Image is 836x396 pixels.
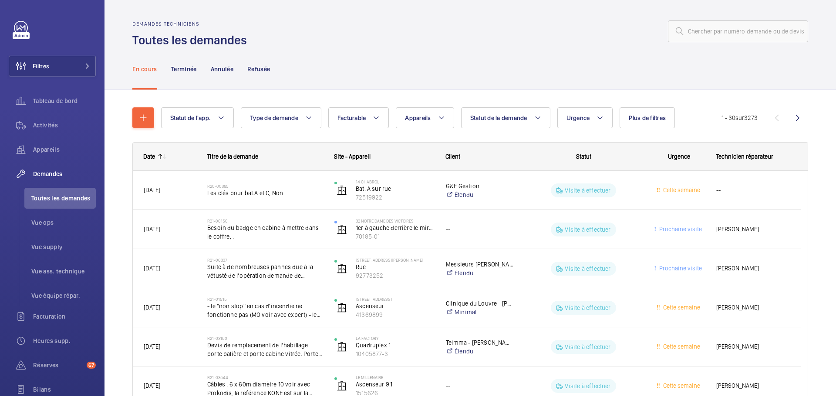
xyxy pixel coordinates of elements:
span: -- [716,185,790,195]
p: 41369899 [356,310,435,319]
span: Tableau de bord [33,97,96,105]
p: 70185-01 [356,232,435,241]
span: Appareils [405,114,431,121]
span: Plus de filtres [629,114,666,121]
h2: R20-00365 [207,183,323,189]
input: Chercher par numéro demande ou de devis [668,20,808,42]
a: Étendu [446,190,514,199]
span: [DATE] [144,382,160,389]
span: [PERSON_NAME] [716,224,790,234]
button: Facturable [328,107,389,128]
p: Visite à effectuer [565,264,610,273]
span: Vue ops [31,218,96,227]
div: -- [446,381,514,391]
p: 10405877-3 [356,349,435,358]
p: Bat. A sur rue [356,184,435,193]
p: 32 NOTRE DAME DES VICTOIRES [356,218,435,223]
span: Filtres [33,62,49,70]
h2: Demandes techniciens [132,21,252,27]
h2: R21-00150 [207,218,323,223]
span: Cette semaine [661,382,700,389]
span: sur [735,114,744,121]
p: Visite à effectuer [565,343,610,351]
a: Minimal [446,308,514,316]
p: Annulée [211,65,233,73]
span: 1 - 30 3273 [721,115,758,121]
p: Clinique du Louvre - [PERSON_NAME] [446,299,514,308]
span: Type de demande [250,114,298,121]
p: 1er à gauche derrière le mirroir [356,223,435,232]
p: Visite à effectuer [565,382,610,390]
button: Filtres [9,56,96,77]
span: 67 [87,362,96,369]
span: Urgence [566,114,590,121]
img: elevator.svg [337,342,347,352]
button: Appareils [396,107,454,128]
span: [DATE] [144,226,160,233]
p: En cours [132,65,157,73]
span: Réserves [33,361,83,369]
button: Statut de la demande [461,107,550,128]
p: Ascenseur [356,302,435,310]
span: Technicien réparateur [716,153,773,160]
span: Cette semaine [661,186,700,193]
span: Statut de la demande [470,114,527,121]
p: Rue [356,263,435,271]
p: Visite à effectuer [565,225,610,234]
p: Messieurs [PERSON_NAME] et Cie - [446,260,514,269]
span: [DATE] [144,343,160,350]
p: [STREET_ADDRESS][PERSON_NAME] [356,257,435,263]
h2: R21-00337 [207,257,323,263]
span: [PERSON_NAME] [716,303,790,313]
span: Bilans [33,385,96,394]
span: Urgence [668,153,690,160]
h1: Toutes les demandes [132,32,252,48]
span: Cette semaine [661,304,700,311]
span: Facturable [337,114,366,121]
span: [DATE] [144,304,160,311]
span: [PERSON_NAME] [716,263,790,273]
p: Visite à effectuer [565,303,610,312]
span: Vue ass. technique [31,267,96,276]
img: elevator.svg [337,224,347,235]
p: Ascenseur 9.1 [356,380,435,389]
span: Statut [576,153,591,160]
span: Demandes [33,170,96,178]
a: Étendu [446,269,514,277]
p: [STREET_ADDRESS] [356,296,435,302]
span: Les clés pour bat.A et C, Non [207,189,323,197]
span: Devis de remplacement de l’habillage porte palière et porte cabine vitrée. Porte Sematic B.goods ... [207,341,323,358]
div: -- [446,224,514,234]
span: Site - Appareil [334,153,371,160]
p: Telmma - [PERSON_NAME] [446,338,514,347]
span: Titre de la demande [207,153,258,160]
span: - le "non stop" en cas d'incendie ne fonctionne pas (MO voir avec expert) - les boutons palier ne... [207,302,323,319]
span: Cette semaine [661,343,700,350]
h2: R21-03544 [207,375,323,380]
button: Plus de filtres [620,107,675,128]
button: Urgence [557,107,613,128]
span: [DATE] [144,265,160,272]
span: Prochaine visite [657,226,702,233]
span: Appareils [33,145,96,154]
span: Vue équipe répar. [31,291,96,300]
h2: R21-03150 [207,336,323,341]
span: [PERSON_NAME] [716,381,790,391]
span: Activités [33,121,96,130]
span: Besoin du badge en cabine à mettre dans le coffre, . [207,223,323,241]
span: Prochaine visite [657,265,702,272]
p: Quadruplex 1 [356,341,435,349]
p: 72519922 [356,193,435,202]
img: elevator.svg [337,263,347,274]
img: elevator.svg [337,185,347,196]
button: Statut de l'app. [161,107,234,128]
span: [PERSON_NAME] [716,342,790,352]
img: elevator.svg [337,381,347,391]
h2: R21-01515 [207,296,323,302]
span: [DATE] [144,186,160,193]
span: Toutes les demandes [31,194,96,203]
img: elevator.svg [337,303,347,313]
p: 14 Chabrol [356,179,435,184]
span: Heures supp. [33,336,96,345]
p: G&E Gestion [446,182,514,190]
